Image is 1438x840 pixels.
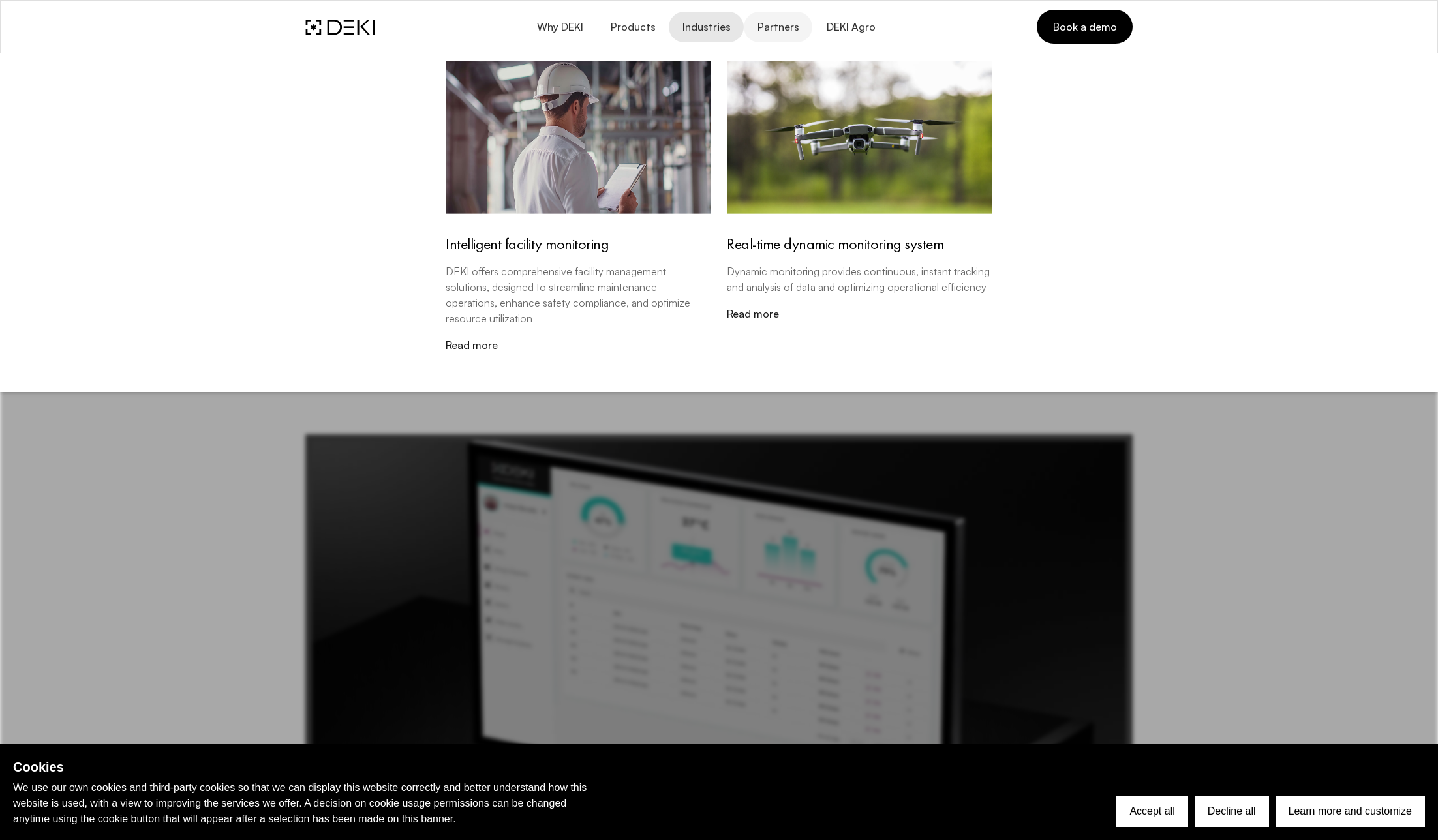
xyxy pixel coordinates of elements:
[446,339,711,352] a: Read more
[1052,20,1117,34] span: Book a demo
[727,61,992,214] img: drone_automation.BO5K6x7S.jpg
[596,12,668,42] button: Products
[446,61,711,214] img: industrial_automation.mAu5-VNH.jpg
[727,61,992,321] a: Real-time dynamic monitoring systemDynamic monitoring provides continuous, instant tracking and a...
[825,21,875,33] span: DEKI Agro
[1195,796,1269,827] button: Decline all
[727,263,992,295] p: Dynamic monitoring provides continuous, instant tracking and analysis of data and optimizing oper...
[682,21,731,33] span: Industries
[446,61,711,352] a: Intelligent facility monitoringDEKI offers comprehensive facility management solutions, designed ...
[757,21,799,33] span: Partners
[13,780,600,827] p: We use our own cookies and third-party cookies so that we can display this website correctly and ...
[536,21,583,33] span: Why DEKI
[523,12,596,42] button: Why DEKI
[727,235,992,254] h4: Real-time dynamic monitoring system
[727,308,992,320] a: Read more
[669,12,744,42] button: Industries
[305,19,375,35] img: DEKI Logo
[446,235,711,254] h4: Intelligent facility monitoring
[812,12,888,42] a: DEKI Agro
[609,21,655,33] span: Products
[1276,796,1425,827] button: Learn more and customize
[744,12,812,42] a: Partners
[446,263,711,326] p: DEKI offers comprehensive facility management solutions, designed to streamline maintenance opera...
[1116,796,1187,827] button: Accept all
[1037,10,1133,44] a: Book a demo
[13,757,600,777] h2: Cookies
